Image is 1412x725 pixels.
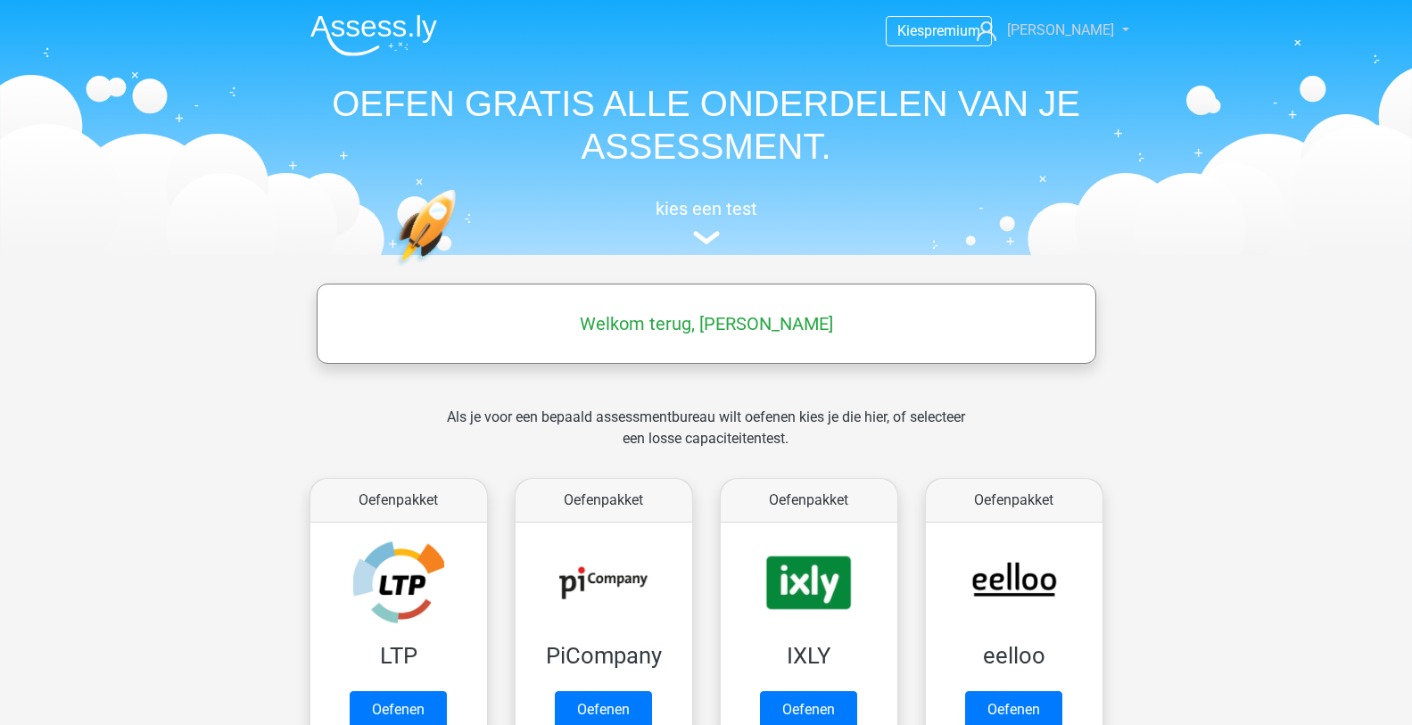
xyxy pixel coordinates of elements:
a: Kiespremium [887,19,991,43]
a: [PERSON_NAME] [970,20,1116,41]
span: premium [924,22,980,39]
img: oefenen [394,189,525,350]
h1: OEFEN GRATIS ALLE ONDERDELEN VAN JE ASSESSMENT. [296,82,1117,168]
img: Assessly [310,14,437,56]
span: Kies [897,22,924,39]
h5: kies een test [296,198,1117,219]
h5: Welkom terug, [PERSON_NAME] [326,313,1087,334]
div: Als je voor een bepaald assessmentbureau wilt oefenen kies je die hier, of selecteer een losse ca... [433,407,979,471]
img: assessment [693,231,720,244]
a: kies een test [296,198,1117,245]
span: [PERSON_NAME] [1007,21,1114,38]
